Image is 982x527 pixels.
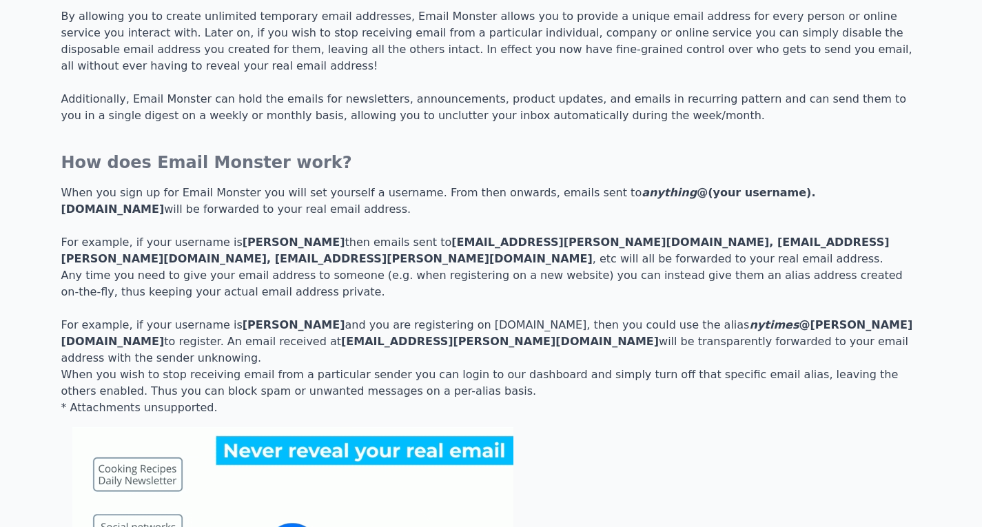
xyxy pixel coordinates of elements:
i: nytimes [749,318,799,331]
h3: How does Email Monster work? [61,152,921,174]
p: When you sign up for Email Monster you will set yourself a username. From then onwards, emails se... [61,185,921,366]
b: [EMAIL_ADDRESS][PERSON_NAME][DOMAIN_NAME], [EMAIL_ADDRESS][PERSON_NAME][DOMAIN_NAME], [EMAIL_ADDR... [61,236,890,265]
b: [EMAIL_ADDRESS][PERSON_NAME][DOMAIN_NAME] [341,335,659,348]
p: When you wish to stop receiving email from a particular sender you can login to our dashboard and... [61,366,921,416]
b: [PERSON_NAME] [243,318,345,331]
b: [PERSON_NAME] [243,236,345,249]
i: anything [642,186,697,199]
